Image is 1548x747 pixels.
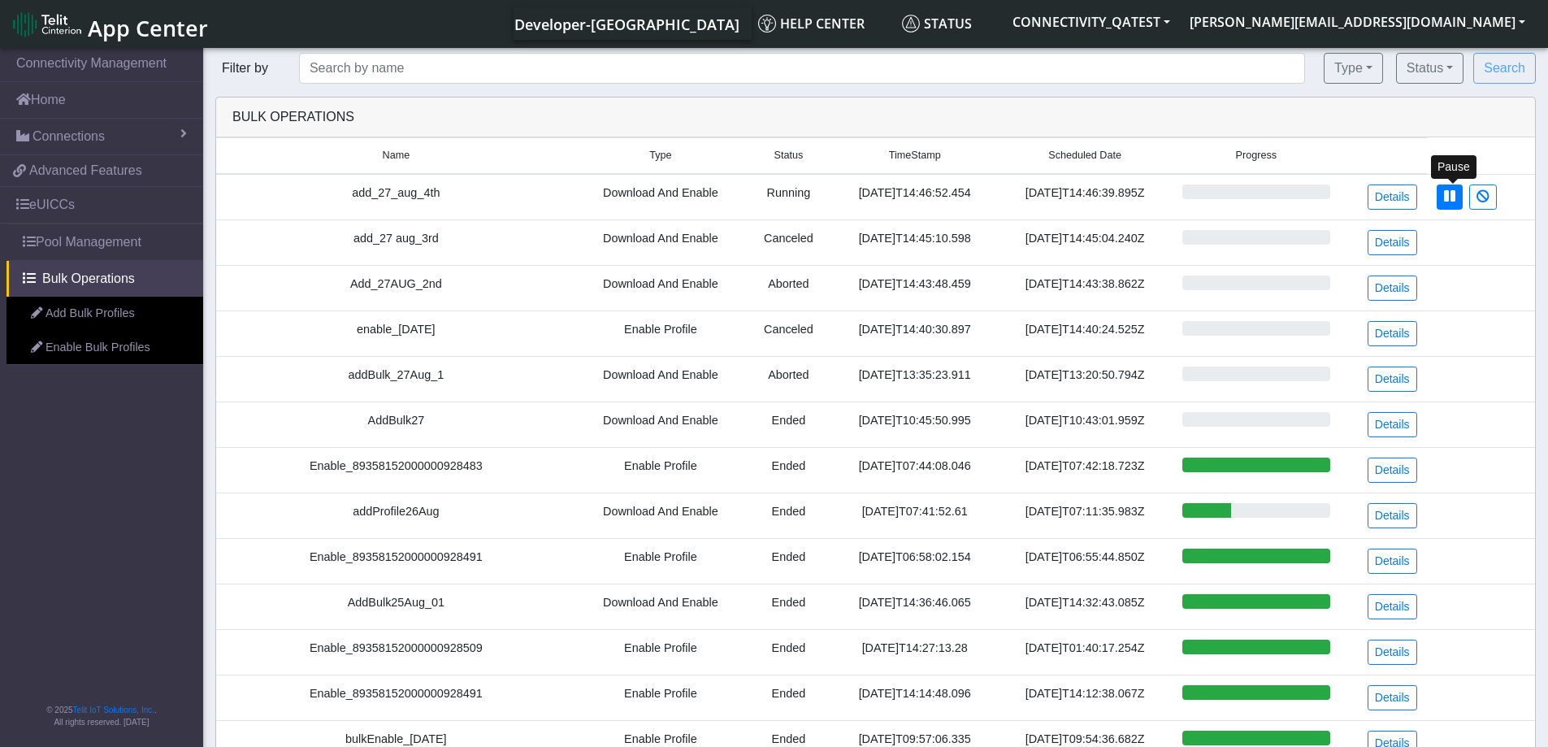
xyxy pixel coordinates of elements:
td: [DATE]T14:45:04.240Z [998,219,1173,265]
div: Pause [1431,155,1476,179]
td: Add_27AUG_2nd [216,265,576,311]
a: Details [1368,549,1417,574]
td: Canceled [745,311,832,356]
td: [DATE]T14:12:38.067Z [998,675,1173,720]
td: Ended [745,538,832,584]
a: Details [1368,503,1417,528]
td: Download And Enable [576,402,745,447]
span: Progress [1236,148,1277,163]
td: [DATE]T10:43:01.959Z [998,402,1173,447]
span: Bulk Operations [42,269,135,289]
td: [DATE]T14:46:52.454 [832,174,998,220]
a: Details [1368,230,1417,255]
a: Details [1368,594,1417,619]
td: Canceled [745,219,832,265]
a: Details [1368,185,1417,210]
td: Enable_89358152000000928483 [216,447,576,493]
span: App Center [88,13,208,43]
td: Aborted [745,356,832,402]
input: Search by name [299,53,1305,84]
td: Enable Profile [576,538,745,584]
img: status.svg [902,15,920,33]
a: Details [1368,276,1417,301]
img: knowledge.svg [758,15,776,33]
td: [DATE]T01:40:17.254Z [998,629,1173,675]
button: Search [1473,53,1536,84]
a: Help center [752,7,895,40]
a: Details [1368,685,1417,710]
td: [DATE]T14:14:48.096 [832,675,998,720]
td: [DATE]T14:32:43.085Z [998,584,1173,629]
td: add_27_aug_4th [216,174,576,220]
a: Bulk Operations [7,261,203,297]
span: Scheduled Date [1048,148,1121,163]
span: Status [902,15,972,33]
td: [DATE]T13:20:50.794Z [998,356,1173,402]
td: [DATE]T14:40:24.525Z [998,311,1173,356]
td: [DATE]T14:36:46.065 [832,584,998,629]
td: Enable_89358152000000928491 [216,675,576,720]
td: [DATE]T06:58:02.154 [832,538,998,584]
span: Status [774,148,804,163]
a: Status [895,7,1003,40]
button: Type [1324,53,1383,84]
td: [DATE]T07:44:08.046 [832,447,998,493]
td: [DATE]T13:35:23.911 [832,356,998,402]
td: Enable Profile [576,675,745,720]
button: Status [1396,53,1463,84]
td: Ended [745,447,832,493]
a: Details [1368,412,1417,437]
button: CONNECTIVITY_QATEST [1003,7,1180,37]
a: Details [1368,458,1417,483]
td: addProfile26Aug [216,493,576,538]
a: Your current platform instance [514,7,739,40]
td: addBulk_27Aug_1 [216,356,576,402]
span: Type [649,148,671,163]
a: Telit IoT Solutions, Inc. [73,706,154,714]
td: [DATE]T14:43:38.862Z [998,265,1173,311]
td: [DATE]T07:41:52.61 [832,493,998,538]
td: add_27 aug_3rd [216,219,576,265]
td: Download And Enable [576,219,745,265]
a: Add Bulk Profiles [7,297,203,331]
td: Download And Enable [576,356,745,402]
td: Ended [745,584,832,629]
td: [DATE]T14:46:39.895Z [998,174,1173,220]
td: [DATE]T14:45:10.598 [832,219,998,265]
td: AddBulk27 [216,402,576,447]
td: AddBulk25Aug_01 [216,584,576,629]
td: [DATE]T14:27:13.28 [832,629,998,675]
td: Enable Profile [576,447,745,493]
td: enable_[DATE] [216,311,576,356]
div: Bulk Operations [220,107,1531,127]
td: [DATE]T07:11:35.983Z [998,493,1173,538]
td: [DATE]T14:43:48.459 [832,265,998,311]
td: Download And Enable [576,265,745,311]
td: Ended [745,675,832,720]
a: App Center [13,7,206,41]
td: Enable_89358152000000928491 [216,538,576,584]
span: Advanced Features [29,161,142,180]
span: Connections [33,127,105,146]
td: Enable Profile [576,629,745,675]
td: Enable_89358152000000928509 [216,629,576,675]
td: [DATE]T10:45:50.995 [832,402,998,447]
td: [DATE]T06:55:44.850Z [998,538,1173,584]
a: Details [1368,367,1417,392]
span: Developer-[GEOGRAPHIC_DATA] [514,15,739,34]
button: [PERSON_NAME][EMAIL_ADDRESS][DOMAIN_NAME] [1180,7,1535,37]
td: Enable Profile [576,311,745,356]
img: logo-telit-cinterion-gw-new.png [13,11,81,37]
a: Enable Bulk Profiles [7,331,203,365]
a: Pool Management [7,224,203,260]
td: Download And Enable [576,584,745,629]
td: Aborted [745,265,832,311]
td: Ended [745,402,832,447]
a: Details [1368,640,1417,665]
td: Download And Enable [576,493,745,538]
td: Running [745,174,832,220]
span: TimeStamp [889,148,941,163]
td: Ended [745,493,832,538]
td: [DATE]T07:42:18.723Z [998,447,1173,493]
span: Name [383,148,410,163]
